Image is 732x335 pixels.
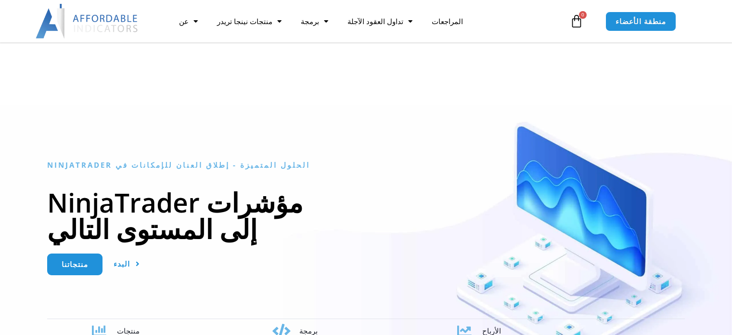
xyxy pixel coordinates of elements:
[422,10,473,32] a: المراجعات
[36,4,139,39] img: LogoAI | مؤشرات بأسعار معقولة – NinjaTrader
[47,254,103,275] a: منتجاتنا
[605,12,676,31] a: منطقة الأعضاء
[616,16,666,26] font: منطقة الأعضاء
[114,259,130,268] font: البدء
[338,10,422,32] a: تداول العقود الآجلة
[347,16,403,26] font: تداول العقود الآجلة
[207,10,291,32] a: منتجات نينجا تريدر
[179,16,189,26] font: عن
[169,10,207,32] a: عن
[432,16,463,26] font: المراجعات
[291,10,338,32] a: برمجة
[114,254,140,275] a: البدء
[47,184,303,220] font: مؤشرات NinjaTrader
[169,10,567,32] nav: قائمة طعام
[47,160,310,170] font: الحلول المتميزة - إطلاق العنان للإمكانات في NinjaTrader
[555,7,598,35] a: 0
[62,259,88,269] font: منتجاتنا
[217,16,272,26] font: منتجات نينجا تريدر
[301,16,319,26] font: برمجة
[579,11,587,19] span: 0
[47,211,257,247] font: إلى المستوى التالي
